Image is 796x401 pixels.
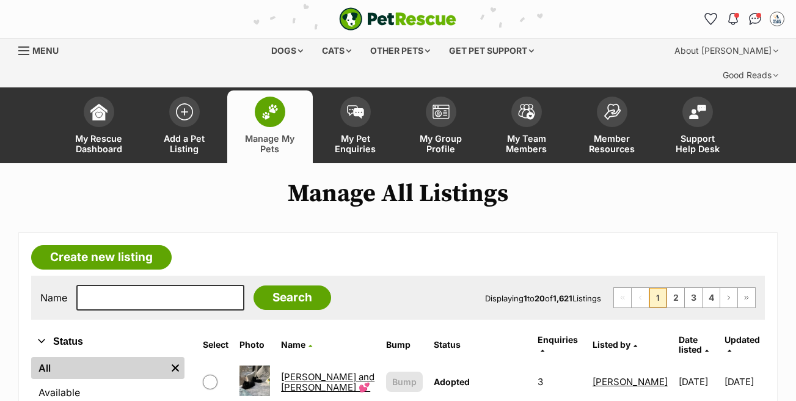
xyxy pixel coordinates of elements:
[157,133,212,154] span: Add a Pet Listing
[281,339,312,350] a: Name
[593,376,668,388] a: [PERSON_NAME]
[725,334,760,355] a: Updated
[362,39,439,63] div: Other pets
[701,9,721,29] a: Favourites
[689,105,706,119] img: help-desk-icon-fdf02630f3aa405de69fd3d07c3f3aa587a6932b1a1747fa1d2bba05be0121f9.svg
[670,133,725,154] span: Support Help Desk
[524,293,527,303] strong: 1
[263,39,312,63] div: Dogs
[499,133,554,154] span: My Team Members
[313,90,398,163] a: My Pet Enquiries
[71,133,126,154] span: My Rescue Dashboard
[339,7,456,31] a: PetRescue
[142,90,227,163] a: Add a Pet Listing
[535,293,545,303] strong: 20
[714,63,787,87] div: Good Reads
[392,375,417,388] span: Bump
[281,371,374,393] a: [PERSON_NAME] and [PERSON_NAME] 💕
[347,105,364,119] img: pet-enquiries-icon-7e3ad2cf08bfb03b45e93fb7055b45f3efa6380592205ae92323e6603595dc1f.svg
[553,293,572,303] strong: 1,621
[771,13,783,25] img: Megan Ostwald profile pic
[720,288,737,307] a: Next page
[56,90,142,163] a: My Rescue Dashboard
[679,334,702,355] span: Date listed
[723,9,743,29] button: Notifications
[666,39,787,63] div: About [PERSON_NAME]
[679,334,709,355] a: Date listed
[593,339,630,350] span: Listed by
[40,292,67,303] label: Name
[32,45,59,56] span: Menu
[569,90,655,163] a: Member Resources
[429,330,531,359] th: Status
[227,90,313,163] a: Manage My Pets
[381,330,428,359] th: Bump
[749,13,762,25] img: chat-41dd97257d64d25036548639549fe6c8038ab92f7586957e7f3b1b290dea8141.svg
[328,133,383,154] span: My Pet Enquiries
[728,13,738,25] img: notifications-46538b983faf8c2785f20acdc204bb7945ddae34d4c08c2a6579f10ce5e182be.svg
[339,7,456,31] img: logo-e224e6f780fb5917bec1dbf3a21bbac754714ae5b6737aabdf751b685950b380.svg
[281,339,305,350] span: Name
[31,357,166,379] a: All
[613,287,756,308] nav: Pagination
[313,39,360,63] div: Cats
[703,288,720,307] a: Page 4
[604,103,621,120] img: member-resources-icon-8e73f808a243e03378d46382f2149f9095a855e16c252ad45f914b54edf8863c.svg
[745,9,765,29] a: Conversations
[433,105,450,119] img: group-profile-icon-3fa3cf56718a62981997c0bc7e787c4b2cf8bcc04b72c1350f741eb67cf2f40e.svg
[738,288,755,307] a: Last page
[31,334,184,350] button: Status
[235,330,275,359] th: Photo
[386,372,423,392] button: Bump
[655,90,740,163] a: Support Help Desk
[632,288,649,307] span: Previous page
[398,90,484,163] a: My Group Profile
[685,288,702,307] a: Page 3
[518,104,535,120] img: team-members-icon-5396bd8760b3fe7c0b43da4ab00e1e3bb1a5d9ba89233759b79545d2d3fc5d0d.svg
[440,39,542,63] div: Get pet support
[538,334,578,345] span: translation missing: en.admin.listings.index.attributes.enquiries
[585,133,640,154] span: Member Resources
[166,357,184,379] a: Remove filter
[767,9,787,29] button: My account
[90,103,108,120] img: dashboard-icon-eb2f2d2d3e046f16d808141f083e7271f6b2e854fb5c12c21221c1fb7104beca.svg
[176,103,193,120] img: add-pet-listing-icon-0afa8454b4691262ce3f59096e99ab1cd57d4a30225e0717b998d2c9b9846f56.svg
[239,366,270,396] img: Abbylee and Berry 💕
[484,90,569,163] a: My Team Members
[31,245,172,270] a: Create new listing
[243,133,298,154] span: Manage My Pets
[725,334,760,345] span: Updated
[538,334,578,355] a: Enquiries
[414,133,469,154] span: My Group Profile
[649,288,666,307] span: Page 1
[254,285,331,310] input: Search
[198,330,233,359] th: Select
[434,377,470,387] span: Adopted
[593,339,637,350] a: Listed by
[667,288,684,307] a: Page 2
[701,9,787,29] ul: Account quick links
[614,288,631,307] span: First page
[18,39,67,61] a: Menu
[261,104,279,120] img: manage-my-pets-icon-02211641906a0b7f246fdf0571729dbe1e7629f14944591b6c1af311fb30b64b.svg
[485,293,601,303] span: Displaying to of Listings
